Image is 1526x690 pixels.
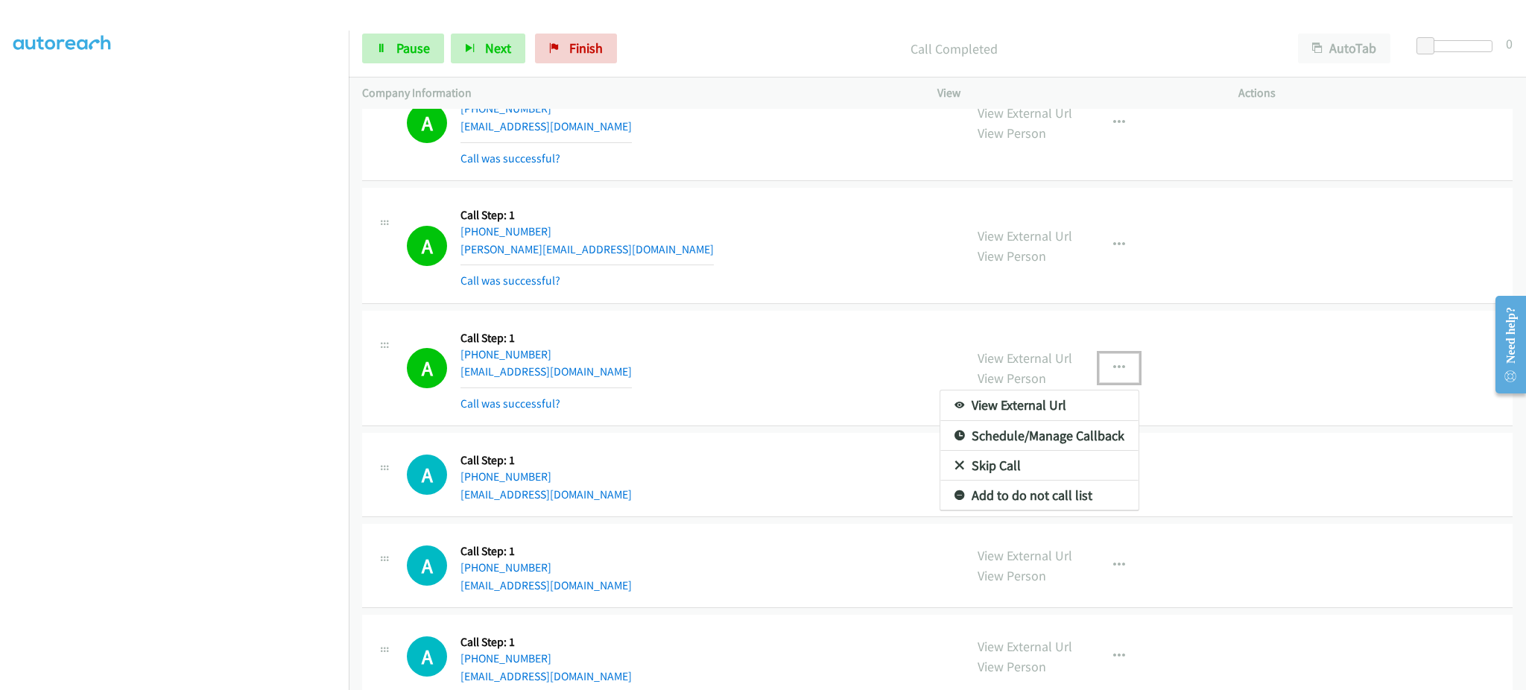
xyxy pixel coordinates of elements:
[407,455,447,495] h1: A
[940,481,1139,510] a: Add to do not call list
[940,390,1139,420] a: View External Url
[407,545,447,586] h1: A
[1484,285,1526,404] iframe: Resource Center
[407,636,447,677] h1: A
[940,451,1139,481] a: Skip Call
[940,421,1139,451] a: Schedule/Manage Callback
